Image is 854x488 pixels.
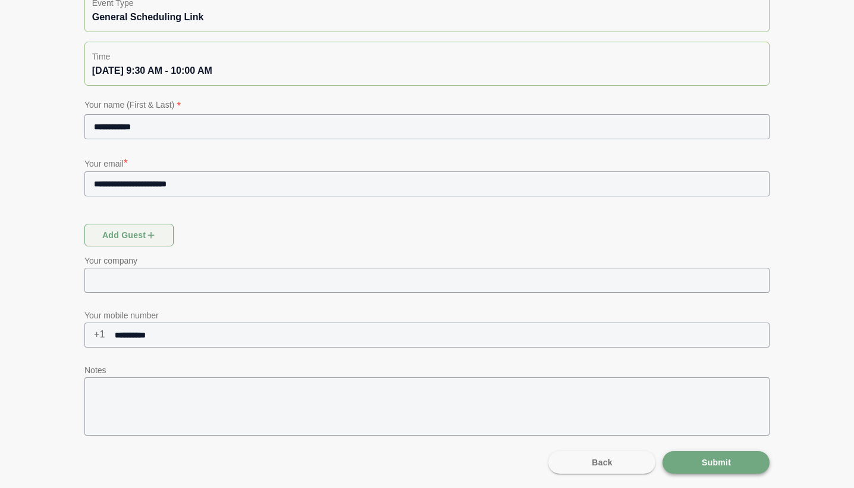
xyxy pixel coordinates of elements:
button: Submit [663,451,770,474]
button: Back [548,451,655,474]
span: Submit [701,451,731,474]
p: Time [92,49,762,64]
div: General Scheduling Link [92,10,762,24]
span: Add guest [102,224,157,246]
p: Notes [84,363,770,377]
p: Your mobile number [84,308,770,323]
p: Your name (First & Last) [84,98,770,114]
span: Back [591,451,613,474]
p: Your company [84,254,770,268]
p: Your email [84,155,770,171]
span: +1 [84,323,105,346]
div: [DATE] 9:30 AM - 10:00 AM [92,64,762,78]
button: Add guest [84,224,174,246]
